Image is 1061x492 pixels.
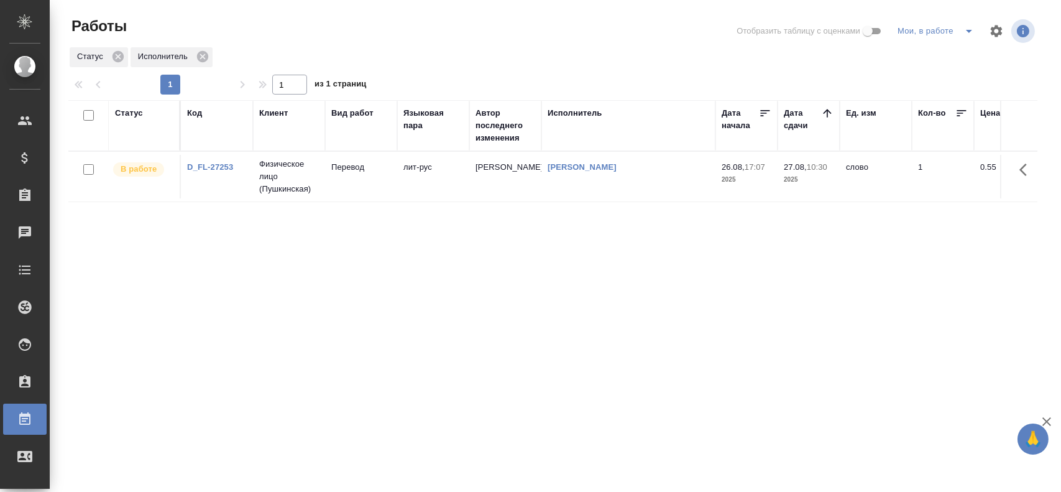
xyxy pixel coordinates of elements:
span: Посмотреть информацию [1011,19,1037,43]
td: 0.55 [974,155,1036,198]
span: Работы [68,16,127,36]
div: Ед. изм [846,107,876,119]
span: из 1 страниц [315,77,367,95]
p: 26.08, [722,162,745,172]
div: Код [187,107,202,119]
td: [PERSON_NAME] [469,155,541,198]
p: Исполнитель [138,50,192,63]
span: 🙏 [1022,426,1044,452]
div: Дата начала [722,107,759,132]
div: Статус [70,47,128,67]
div: Исполнитель [548,107,602,119]
p: 10:30 [807,162,827,172]
td: слово [840,155,912,198]
div: Исполнитель [131,47,213,67]
div: Автор последнего изменения [475,107,535,144]
p: Физическое лицо (Пушкинская) [259,158,319,195]
p: 2025 [722,174,771,186]
a: [PERSON_NAME] [548,162,617,172]
span: Отобразить таблицу с оценками [737,25,860,37]
p: 27.08, [784,162,807,172]
div: Дата сдачи [784,107,821,132]
span: Настроить таблицу [981,16,1011,46]
button: 🙏 [1017,424,1049,455]
td: 1 [912,155,974,198]
div: Исполнитель выполняет работу [112,161,173,178]
div: Статус [115,107,143,119]
a: D_FL-27253 [187,162,233,172]
button: Здесь прячутся важные кнопки [1012,155,1042,185]
div: Цена [980,107,1001,119]
p: 17:07 [745,162,765,172]
td: лит-рус [397,155,469,198]
p: Перевод [331,161,391,174]
p: В работе [121,163,157,175]
div: Кол-во [918,107,946,119]
div: Клиент [259,107,288,119]
div: Языковая пара [403,107,463,132]
div: split button [894,21,981,41]
p: 2025 [784,174,834,186]
div: Вид работ [331,107,374,119]
p: Статус [77,50,108,63]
